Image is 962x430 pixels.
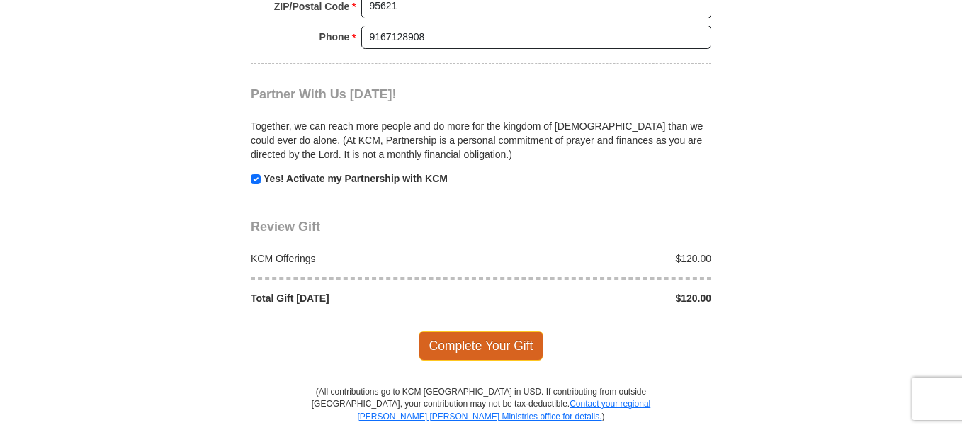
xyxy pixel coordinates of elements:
strong: Yes! Activate my Partnership with KCM [264,173,448,184]
strong: Phone [319,27,350,47]
div: $120.00 [481,291,719,305]
span: Review Gift [251,220,320,234]
span: Partner With Us [DATE]! [251,87,397,101]
div: Total Gift [DATE] [244,291,482,305]
p: Together, we can reach more people and do more for the kingdom of [DEMOGRAPHIC_DATA] than we coul... [251,119,711,162]
a: Contact your regional [PERSON_NAME] [PERSON_NAME] Ministries office for details. [357,399,650,421]
span: Complete Your Gift [419,331,544,361]
div: $120.00 [481,251,719,266]
div: KCM Offerings [244,251,482,266]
